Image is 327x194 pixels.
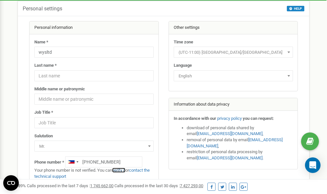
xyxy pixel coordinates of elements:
[29,21,158,34] div: Personal information
[90,183,113,188] u: 1 745 662,00
[174,47,293,58] span: (UTC-11:00) Pacific/Midway
[34,159,64,165] label: Phone number *
[34,133,53,139] label: Salutation
[169,98,298,111] div: Information about data privacy
[174,70,293,81] span: English
[65,156,142,167] input: +1-800-555-55-55
[34,39,48,45] label: Name *
[23,6,62,12] h5: Personal settings
[187,149,293,161] li: restriction of personal data processing by email .
[34,86,85,92] label: Middle name or patronymic
[176,48,291,57] span: (UTC-11:00) Pacific/Midway
[169,21,298,34] div: Other settings
[197,155,263,160] a: [EMAIL_ADDRESS][DOMAIN_NAME]
[287,6,304,11] button: HELP
[174,63,192,69] label: Language
[34,70,154,81] input: Last name
[112,168,125,173] a: verify it
[34,47,154,58] input: Name
[305,157,321,173] div: Open Intercom Messenger
[34,94,154,105] input: Middle name or patronymic
[176,72,291,81] span: English
[197,131,263,136] a: [EMAIL_ADDRESS][DOMAIN_NAME]
[34,117,154,128] input: Job Title
[187,137,283,148] a: [EMAIL_ADDRESS][DOMAIN_NAME]
[34,109,53,116] label: Job Title *
[34,141,154,152] span: Mr.
[34,168,150,179] a: contact the technical support
[243,116,274,121] strong: you can request:
[180,183,203,188] u: 7 427 293,00
[174,116,216,121] strong: In accordance with our
[65,157,80,167] div: Telephone country code
[3,175,19,191] button: Open CMP widget
[217,116,242,121] a: privacy policy
[114,183,203,188] span: Calls processed in the last 30 days :
[34,167,154,179] p: Your phone number is not verified. You can or
[187,137,293,149] li: removal of personal data by email ,
[174,39,193,45] label: Time zone
[34,63,57,69] label: Last name *
[27,183,113,188] span: Calls processed in the last 7 days :
[37,142,151,151] span: Mr.
[187,125,293,137] li: download of personal data shared by email ,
